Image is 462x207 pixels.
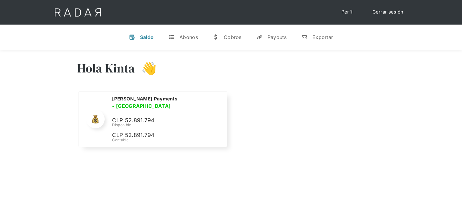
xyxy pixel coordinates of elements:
[179,34,198,40] div: Abonos
[366,6,410,18] a: Cerrar sesión
[140,34,154,40] div: Saldo
[267,34,287,40] div: Payouts
[112,116,204,125] p: CLP 52.891.794
[129,34,135,40] div: v
[256,34,263,40] div: y
[112,131,204,140] p: CLP 52.891.794
[135,61,157,76] h3: 👋
[112,122,219,128] div: Disponible
[77,61,135,76] h3: Hola Kinta
[335,6,360,18] a: Perfil
[301,34,307,40] div: n
[112,137,219,143] div: Contable
[312,34,333,40] div: Exportar
[112,96,177,102] h2: [PERSON_NAME] Payments
[168,34,175,40] div: t
[213,34,219,40] div: w
[112,102,171,110] h3: • [GEOGRAPHIC_DATA]
[224,34,242,40] div: Cobros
